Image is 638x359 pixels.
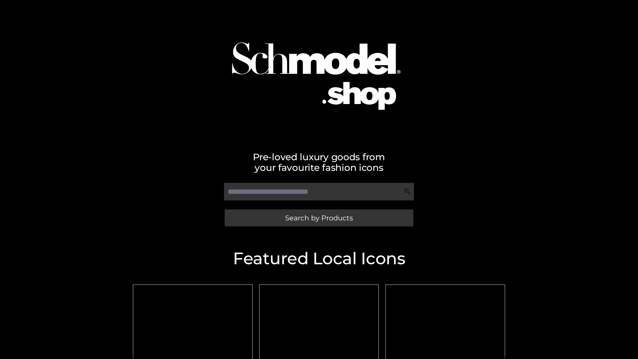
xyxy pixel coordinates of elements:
span: Search by Products [285,214,353,221]
img: Search Icon [404,188,411,195]
a: Search by Products [225,209,413,226]
h2: Featured Local Icons​ [130,250,508,267]
h2: Pre-loved luxury goods from your favourite fashion icons [130,152,508,173]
